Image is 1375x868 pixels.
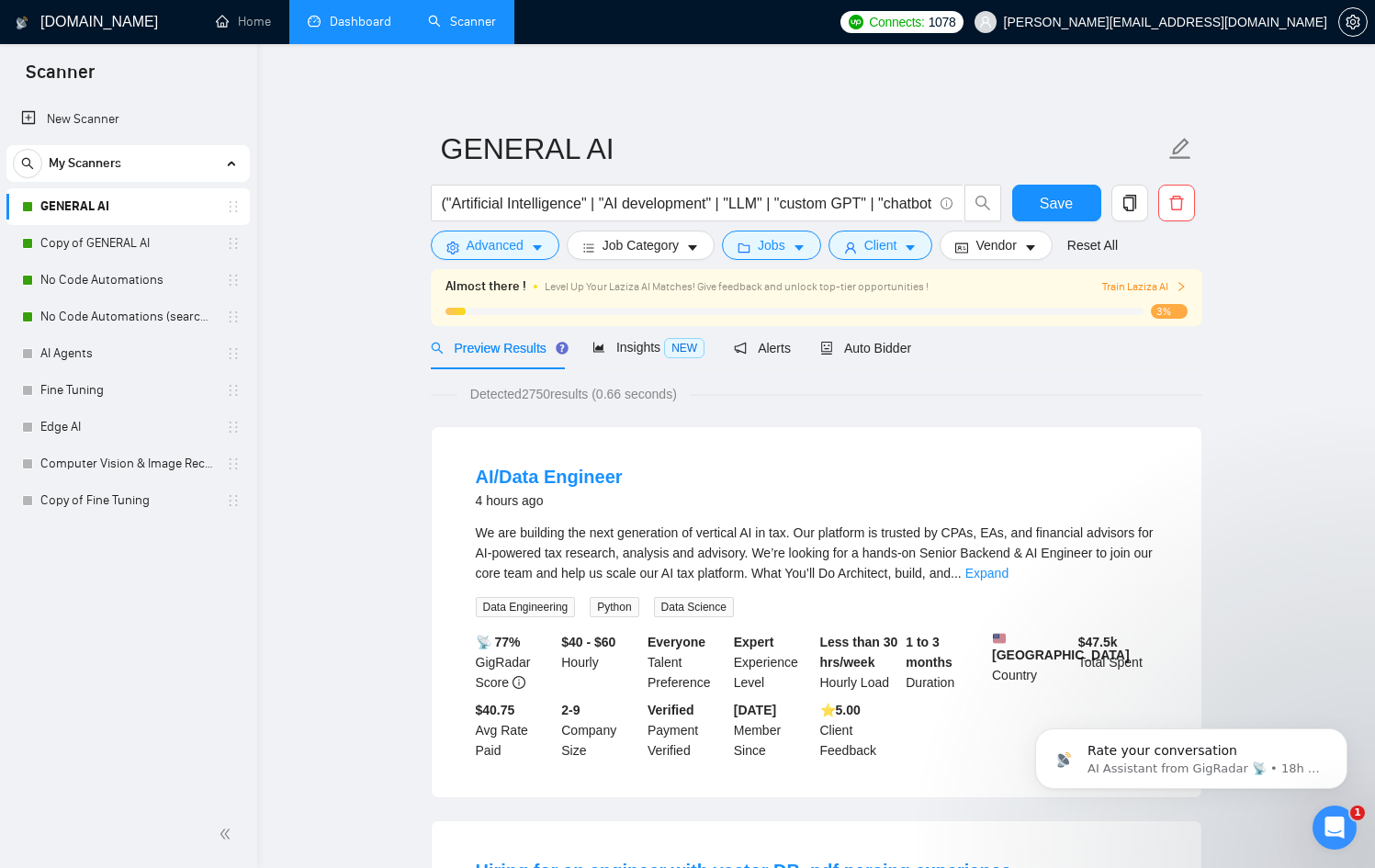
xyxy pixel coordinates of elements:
[582,241,595,254] span: bars
[722,231,821,260] button: folderJobscaret-down
[513,676,525,689] span: info-circle
[734,703,776,717] b: [DATE]
[820,703,861,717] b: ⭐️ 5.00
[11,59,109,97] span: Scanner
[817,700,903,761] div: Client Feedback
[1338,7,1368,37] button: setting
[992,632,1130,662] b: [GEOGRAPHIC_DATA]
[216,14,271,29] a: homeHome
[929,12,956,32] span: 1078
[1040,192,1073,215] span: Save
[226,199,241,214] span: holder
[988,632,1075,693] div: Country
[431,342,444,355] span: search
[6,101,250,138] li: New Scanner
[793,241,806,254] span: caret-down
[1338,15,1368,29] a: setting
[40,335,215,372] a: AI Agents
[40,482,215,519] a: Copy of Fine Tuning
[226,420,241,434] span: holder
[592,340,704,355] span: Insights
[906,635,952,670] b: 1 to 3 months
[476,467,623,487] a: AI/Data Engineer
[21,101,235,138] a: New Scanner
[993,632,1006,645] img: 🇺🇸
[734,635,774,649] b: Expert
[40,262,215,299] a: No Code Automations
[441,126,1165,172] input: Scanner name...
[644,700,730,761] div: Payment Verified
[664,338,704,358] span: NEW
[226,493,241,508] span: holder
[308,14,391,29] a: dashboardDashboard
[16,8,28,38] img: logo
[1168,137,1192,161] span: edit
[476,597,576,617] span: Data Engineering
[1112,195,1147,211] span: copy
[1078,635,1118,649] b: $ 47.5k
[567,231,715,260] button: barsJob Categorycaret-down
[592,341,605,354] span: area-chart
[686,241,699,254] span: caret-down
[951,566,962,581] span: ...
[1339,15,1367,29] span: setting
[40,409,215,445] a: Edge AI
[644,632,730,693] div: Talent Preference
[40,299,215,335] a: No Code Automations (search only in Tites)
[849,15,863,29] img: upwork-logo.png
[554,340,570,356] div: Tooltip anchor
[446,241,459,254] span: setting
[648,635,705,649] b: Everyone
[442,192,932,215] input: Search Freelance Jobs...
[828,231,933,260] button: userClientcaret-down
[431,341,563,355] span: Preview Results
[226,346,241,361] span: holder
[49,145,121,182] span: My Scanners
[431,231,559,260] button: settingAdvancedcaret-down
[457,384,690,404] span: Detected 2750 results (0.66 seconds)
[1313,806,1357,850] iframe: Intercom live chat
[445,276,526,297] span: Almost there !
[590,597,638,617] span: Python
[902,632,988,693] div: Duration
[817,632,903,693] div: Hourly Load
[940,231,1052,260] button: idcardVendorcaret-down
[40,188,215,225] a: GENERAL AI
[758,235,785,255] span: Jobs
[734,341,791,355] span: Alerts
[964,185,1001,221] button: search
[6,145,250,519] li: My Scanners
[965,566,1009,581] a: Expand
[844,241,857,254] span: user
[864,235,897,255] span: Client
[40,372,215,409] a: Fine Tuning
[1350,806,1365,820] span: 1
[219,825,237,843] span: double-left
[561,703,580,717] b: 2-9
[869,12,924,32] span: Connects:
[1075,632,1161,693] div: Total Spent
[941,197,952,209] span: info-circle
[654,597,734,617] span: Data Science
[1012,185,1101,221] button: Save
[226,457,241,471] span: holder
[965,195,1000,211] span: search
[1158,185,1195,221] button: delete
[1176,281,1187,292] span: right
[226,383,241,398] span: holder
[476,490,623,512] div: 4 hours ago
[1102,278,1187,296] button: Train Laziza AI
[904,241,917,254] span: caret-down
[1008,690,1375,818] iframe: Intercom notifications message
[730,700,817,761] div: Member Since
[428,14,496,29] a: searchScanner
[558,632,644,693] div: Hourly
[955,241,968,254] span: idcard
[40,445,215,482] a: Computer Vision & Image Recognition
[561,635,615,649] b: $40 - $60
